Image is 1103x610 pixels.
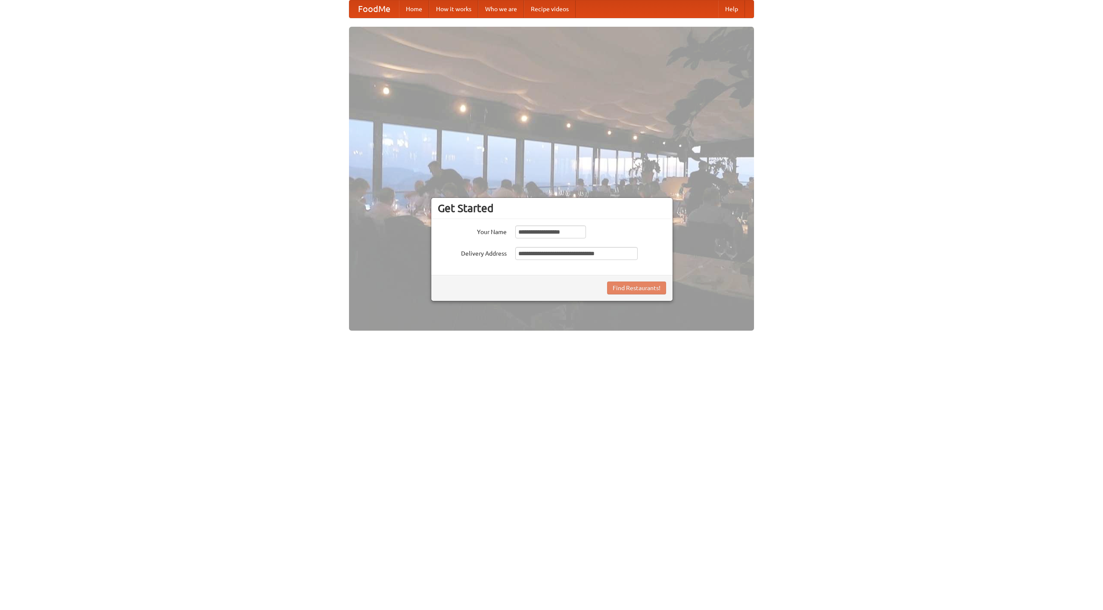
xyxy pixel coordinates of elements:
a: Recipe videos [524,0,576,18]
a: How it works [429,0,478,18]
a: Home [399,0,429,18]
a: FoodMe [349,0,399,18]
label: Delivery Address [438,247,507,258]
label: Your Name [438,225,507,236]
h3: Get Started [438,202,666,215]
button: Find Restaurants! [607,282,666,294]
a: Help [718,0,745,18]
a: Who we are [478,0,524,18]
